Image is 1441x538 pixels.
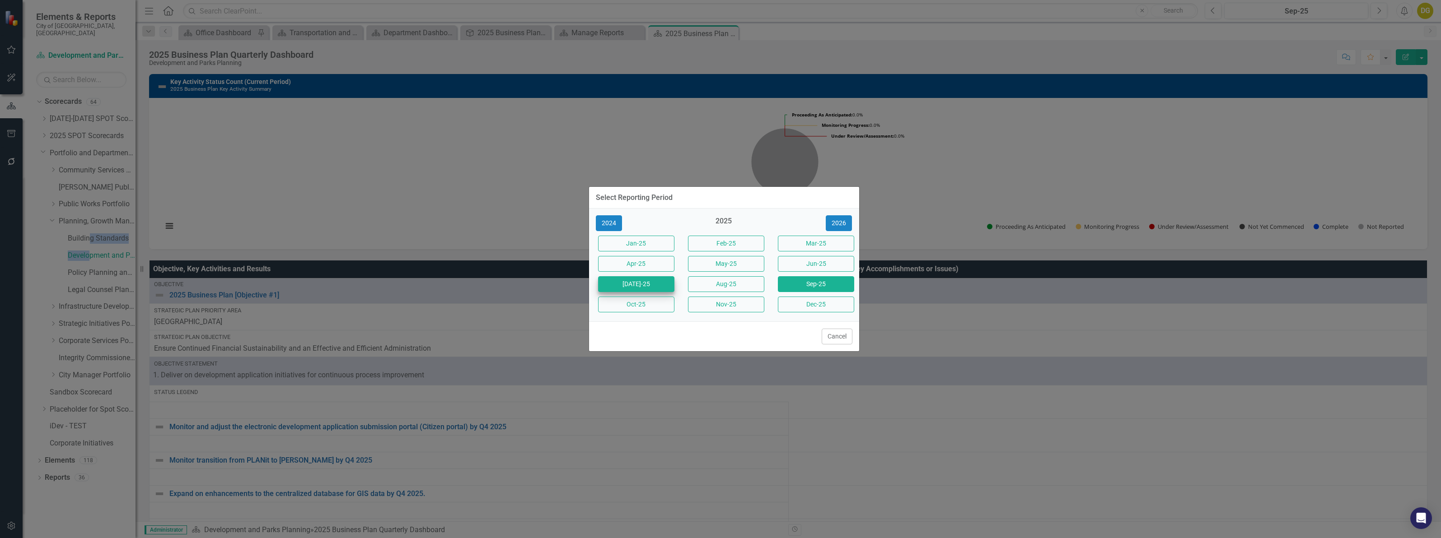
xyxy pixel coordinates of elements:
[598,276,674,292] button: [DATE]-25
[686,216,762,231] div: 2025
[598,236,674,251] button: Jan-25
[688,256,764,272] button: May-25
[822,329,852,344] button: Cancel
[778,256,854,272] button: Jun-25
[598,297,674,312] button: Oct-25
[778,236,854,251] button: Mar-25
[688,276,764,292] button: Aug-25
[1410,507,1432,529] div: Open Intercom Messenger
[778,297,854,312] button: Dec-25
[778,276,854,292] button: Sep-25
[688,297,764,312] button: Nov-25
[826,215,852,231] button: 2026
[596,215,622,231] button: 2024
[598,256,674,272] button: Apr-25
[596,194,673,202] div: Select Reporting Period
[688,236,764,251] button: Feb-25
